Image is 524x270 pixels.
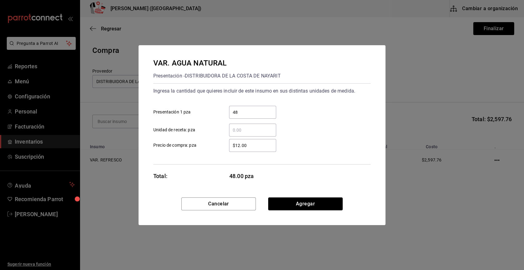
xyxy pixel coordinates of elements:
[153,142,196,149] span: Precio de compra: pza
[153,127,195,133] span: Unidad de receta: pza
[153,71,281,81] div: Presentación - DISTRIBUIDORA DE LA COSTA DE NAYARIT
[153,86,371,96] div: Ingresa la cantidad que quieres incluir de este insumo en sus distintas unidades de medida.
[153,58,281,69] div: VAR. AGUA NATURAL
[229,142,276,149] input: Precio de compra: pza
[153,172,167,180] div: Total:
[229,172,276,180] span: 48.00 pza
[268,197,343,210] button: Agregar
[229,126,276,134] input: Unidad de receta: pza
[229,109,276,116] input: Presentación 1 pza
[153,109,191,115] span: Presentación 1 pza
[181,197,256,210] button: Cancelar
